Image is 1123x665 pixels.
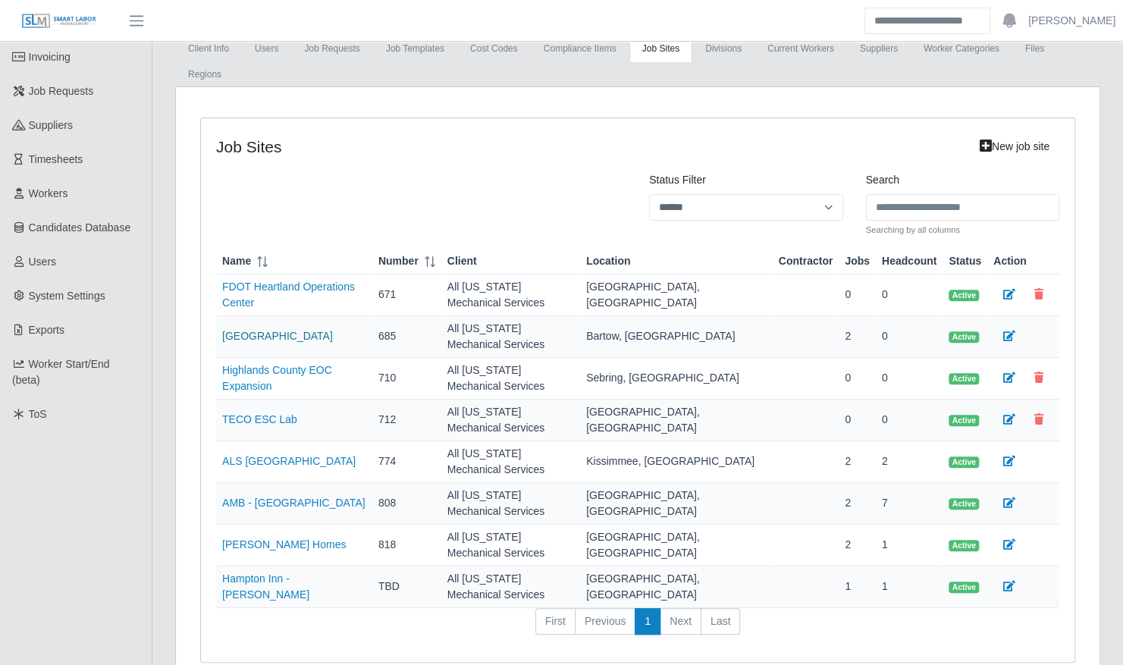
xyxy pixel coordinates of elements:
td: TBD [372,566,441,608]
a: Divisions [692,35,754,62]
td: 0 [876,400,943,441]
span: Status [949,253,981,269]
nav: pagination [216,608,1059,648]
span: Active [949,498,979,510]
a: Client Info [175,35,242,62]
td: All [US_STATE] Mechanical Services [441,400,580,441]
td: 671 [372,274,441,316]
td: 0 [839,400,876,441]
span: Active [949,540,979,552]
td: 818 [372,525,441,566]
td: 0 [876,316,943,358]
a: Job Requests [291,35,372,62]
a: Hampton Inn - [PERSON_NAME] [222,572,309,601]
a: [PERSON_NAME] Homes [222,538,346,551]
input: Search [864,8,990,34]
a: Users [242,35,291,62]
td: Sebring, [GEOGRAPHIC_DATA] [580,358,773,400]
span: Number [378,253,419,269]
a: Highlands County EOC Expansion [222,364,332,392]
span: Active [949,373,979,385]
span: Job Requests [29,85,94,97]
a: [GEOGRAPHIC_DATA] [222,330,333,342]
a: Worker Categories [911,35,1012,62]
a: Suppliers [847,35,911,62]
span: Jobs [845,253,870,269]
td: All [US_STATE] Mechanical Services [441,316,580,358]
a: job sites [629,35,692,62]
a: Compliance Items [531,35,629,62]
td: 7 [876,483,943,525]
a: Job Templates [373,35,457,62]
span: Action [993,253,1027,269]
td: 0 [876,358,943,400]
a: AMB - [GEOGRAPHIC_DATA] [222,497,365,509]
span: Location [586,253,630,269]
td: Bartow, [GEOGRAPHIC_DATA] [580,316,773,358]
td: 0 [839,358,876,400]
td: 774 [372,441,441,483]
h4: job sites [216,137,843,156]
span: Active [949,290,979,302]
span: Client [447,253,477,269]
td: 0 [876,274,943,316]
td: [GEOGRAPHIC_DATA], [GEOGRAPHIC_DATA] [580,274,773,316]
td: All [US_STATE] Mechanical Services [441,525,580,566]
td: 1 [839,566,876,608]
span: Active [949,415,979,427]
span: Headcount [882,253,936,269]
span: Active [949,331,979,343]
td: 1 [876,566,943,608]
span: Invoicing [29,51,71,63]
span: Active [949,456,979,469]
label: Status Filter [649,172,706,188]
span: Name [222,253,251,269]
span: ToS [29,408,47,420]
img: SLM Logo [21,13,97,30]
td: 2 [839,525,876,566]
a: FDOT Heartland Operations Center [222,281,355,309]
td: [GEOGRAPHIC_DATA], [GEOGRAPHIC_DATA] [580,525,773,566]
span: Exports [29,324,64,336]
small: Searching by all columns [866,224,1060,237]
td: 710 [372,358,441,400]
td: 2 [839,441,876,483]
span: System Settings [29,290,105,302]
td: 2 [839,316,876,358]
td: All [US_STATE] Mechanical Services [441,358,580,400]
td: 1 [876,525,943,566]
span: Workers [29,187,68,199]
td: 2 [839,483,876,525]
td: [GEOGRAPHIC_DATA], [GEOGRAPHIC_DATA] [580,566,773,608]
a: ALS [GEOGRAPHIC_DATA] [222,455,356,467]
a: Current Workers [754,35,847,62]
span: Contractor [779,253,833,269]
span: Active [949,582,979,594]
a: Files [1012,35,1057,62]
span: Worker Start/End (beta) [12,358,110,386]
td: 0 [839,274,876,316]
a: New job site [970,133,1059,160]
td: All [US_STATE] Mechanical Services [441,566,580,608]
td: 808 [372,483,441,525]
a: cost codes [457,35,531,62]
span: Timesheets [29,153,83,165]
td: All [US_STATE] Mechanical Services [441,441,580,483]
td: 712 [372,400,441,441]
td: All [US_STATE] Mechanical Services [441,274,580,316]
label: Search [866,172,899,188]
a: Regions [175,61,234,88]
span: Suppliers [29,119,73,131]
td: All [US_STATE] Mechanical Services [441,483,580,525]
a: [PERSON_NAME] [1028,13,1115,29]
a: TECO ESC Lab [222,413,297,425]
a: 1 [635,608,660,635]
span: Users [29,256,57,268]
span: Candidates Database [29,221,131,234]
td: 685 [372,316,441,358]
td: 2 [876,441,943,483]
td: [GEOGRAPHIC_DATA], [GEOGRAPHIC_DATA] [580,483,773,525]
td: Kissimmee, [GEOGRAPHIC_DATA] [580,441,773,483]
td: [GEOGRAPHIC_DATA], [GEOGRAPHIC_DATA] [580,400,773,441]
